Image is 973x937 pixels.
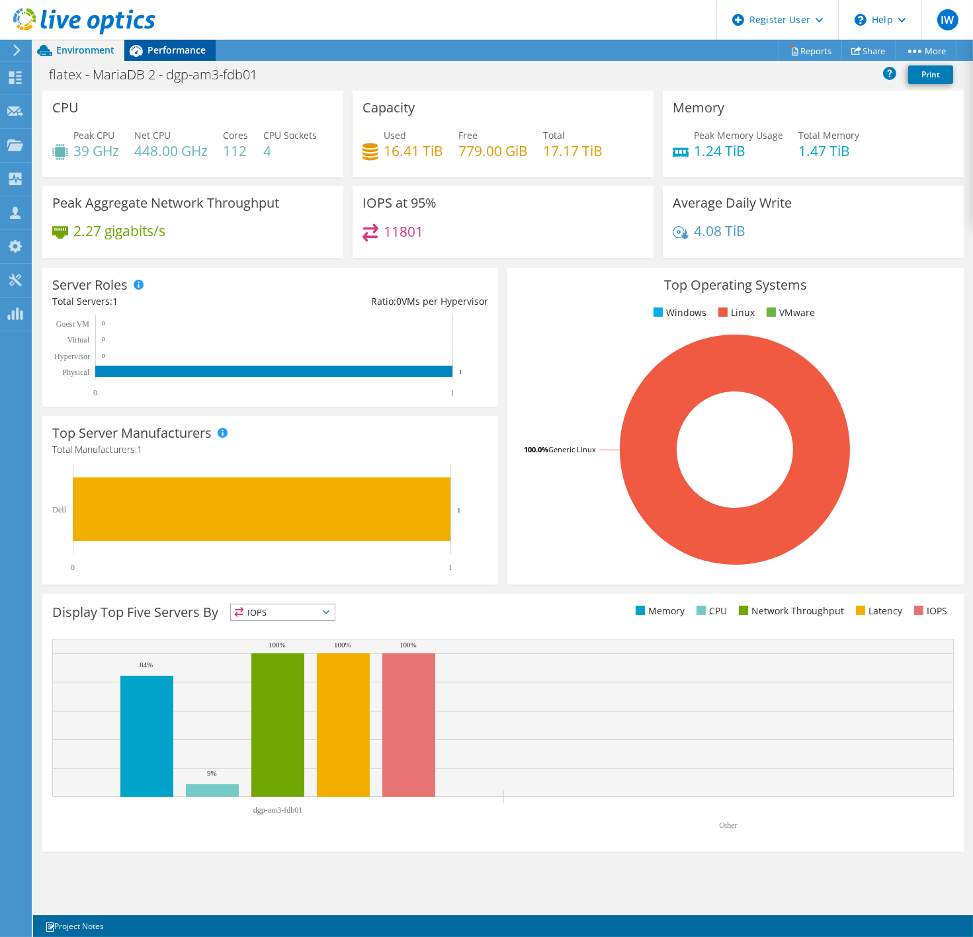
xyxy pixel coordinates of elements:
a: Project Notes [36,918,113,934]
text: Dell [52,505,66,514]
h3: IOPS at 95% [362,196,437,210]
text: 1 [448,563,452,572]
span: 1 [112,295,118,307]
h4: Total Manufacturers: [52,442,488,457]
h4: 1.47 TiB [798,143,859,158]
text: Physical [62,368,89,377]
a: Share [841,40,896,61]
span: CPU Sockets [263,129,317,142]
span: 1 [137,443,142,456]
text: 1 [450,388,454,397]
li: Windows [650,306,706,320]
span: Used [384,129,406,142]
text: Hypervisor [54,352,90,361]
a: More [895,40,956,61]
h3: Top Server Manufacturers [52,426,212,440]
span: Peak Memory Usage [694,129,783,142]
h3: Top Operating Systems [517,278,953,292]
h3: Average Daily Write [673,196,792,210]
span: Net CPU [134,129,171,142]
li: CPU [693,604,727,618]
h4: 4 [263,143,317,158]
li: Latency [853,604,902,618]
li: Linux [715,306,755,320]
text: 1 [459,368,462,375]
h4: 16.41 TiB [384,143,443,158]
a: Reports [779,40,842,61]
h3: CPU [52,101,79,115]
h4: 1.24 TiB [694,143,783,158]
span: Performance [148,44,206,56]
span: Environment [56,44,114,56]
text: dgp-am3-fdb01 [253,805,303,815]
h1: flatex - MariaDB 2 - dgp-am3-fdb01 [43,67,278,82]
h4: 2.27 gigabits/s [73,224,165,238]
span: Peak CPU [73,129,114,142]
text: 100% [269,641,286,649]
text: 0 [102,320,105,327]
text: Virtual [67,335,90,345]
text: Guest VM [56,319,89,329]
div: Total Servers: [52,294,271,309]
span: Total Memory [798,129,859,142]
h4: 17.17 TiB [543,143,603,158]
span: Cores [223,129,248,142]
text: Other [719,821,737,830]
h4: 11801 [384,224,423,239]
tspan: Generic Linux [548,444,596,454]
h4: 4.08 TiB [694,224,745,238]
text: 0 [102,352,105,359]
text: 0 [71,563,75,572]
h4: 112 [223,143,248,158]
tspan: 100.0% [524,444,548,454]
text: 100% [400,641,417,649]
span: Free [458,129,478,142]
text: 9% [207,769,217,777]
li: Memory [632,604,685,618]
text: 84% [140,661,153,669]
h4: 448.00 GHz [134,143,208,158]
svg: \n [855,14,867,26]
span: IW [937,9,958,30]
h4: 39 GHz [73,143,119,158]
text: 0 [102,336,105,343]
span: IOPS [231,604,335,620]
li: IOPS [911,604,947,618]
h4: 779.00 GiB [458,143,528,158]
h3: Memory [673,101,724,115]
h3: Server Roles [52,278,128,292]
text: 100% [334,641,351,649]
div: Ratio: VMs per Hypervisor [271,294,489,309]
li: Network Throughput [736,604,844,618]
li: VMware [763,306,815,320]
h3: Capacity [362,101,415,115]
span: Total [543,129,565,142]
text: 0 [93,388,97,397]
text: 1 [457,506,461,514]
span: 0 [396,295,402,307]
a: Print [908,65,953,84]
h3: Peak Aggregate Network Throughput [52,196,279,210]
